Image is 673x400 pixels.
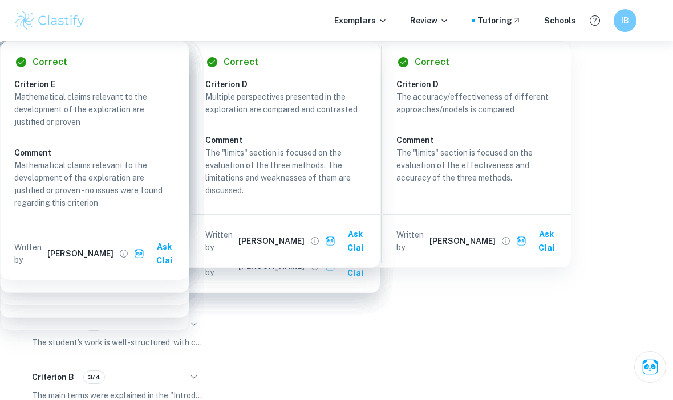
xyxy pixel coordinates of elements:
[238,235,305,247] h6: [PERSON_NAME]
[84,372,104,382] span: 3/4
[32,371,74,383] h6: Criterion B
[14,159,175,209] p: Mathematical claims relevant to the development of the exploration are justified or proven - no i...
[205,91,366,116] p: Multiple perspectives presented in the exploration are compared and contrasted
[516,236,527,247] img: clai.svg
[498,233,514,249] button: View full profile
[132,236,184,271] button: Ask Clai
[32,336,204,349] p: The student's work is well-structured, with clear divisions into sections such as introduction, b...
[323,224,375,258] button: Ask Clai
[33,55,67,69] h6: Correct
[544,14,576,27] a: Schools
[396,146,557,184] p: The "limits" section is focused on the evaluation of the effectiveness and accuracy of the three ...
[396,228,427,254] p: Written by
[585,11,605,30] button: Help and Feedback
[396,91,557,116] p: The accuracy/effectiveness of different approaches/models is compared
[619,14,632,27] h6: IB
[224,55,258,69] h6: Correct
[134,248,145,259] img: clai.svg
[205,78,375,91] h6: Criterion D
[47,247,113,260] h6: [PERSON_NAME]
[634,351,666,383] button: Ask Clai
[396,134,557,146] h6: Comment
[325,236,336,247] img: clai.svg
[205,146,366,197] p: The "limits" section is focused on the evaluation of the three methods. The limitations and weakn...
[614,9,636,32] button: IB
[14,146,175,159] h6: Comment
[477,14,521,27] a: Tutoring
[14,78,184,91] h6: Criterion E
[514,224,566,258] button: Ask Clai
[334,14,387,27] p: Exemplars
[429,235,496,247] h6: [PERSON_NAME]
[116,246,132,262] button: View full profile
[410,14,449,27] p: Review
[14,9,86,32] img: Clastify logo
[14,91,175,128] p: Mathematical claims relevant to the development of the exploration are justified or proven
[396,78,566,91] h6: Criterion D
[415,55,449,69] h6: Correct
[307,233,323,249] button: View full profile
[205,228,236,254] p: Written by
[14,241,45,266] p: Written by
[205,134,366,146] h6: Comment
